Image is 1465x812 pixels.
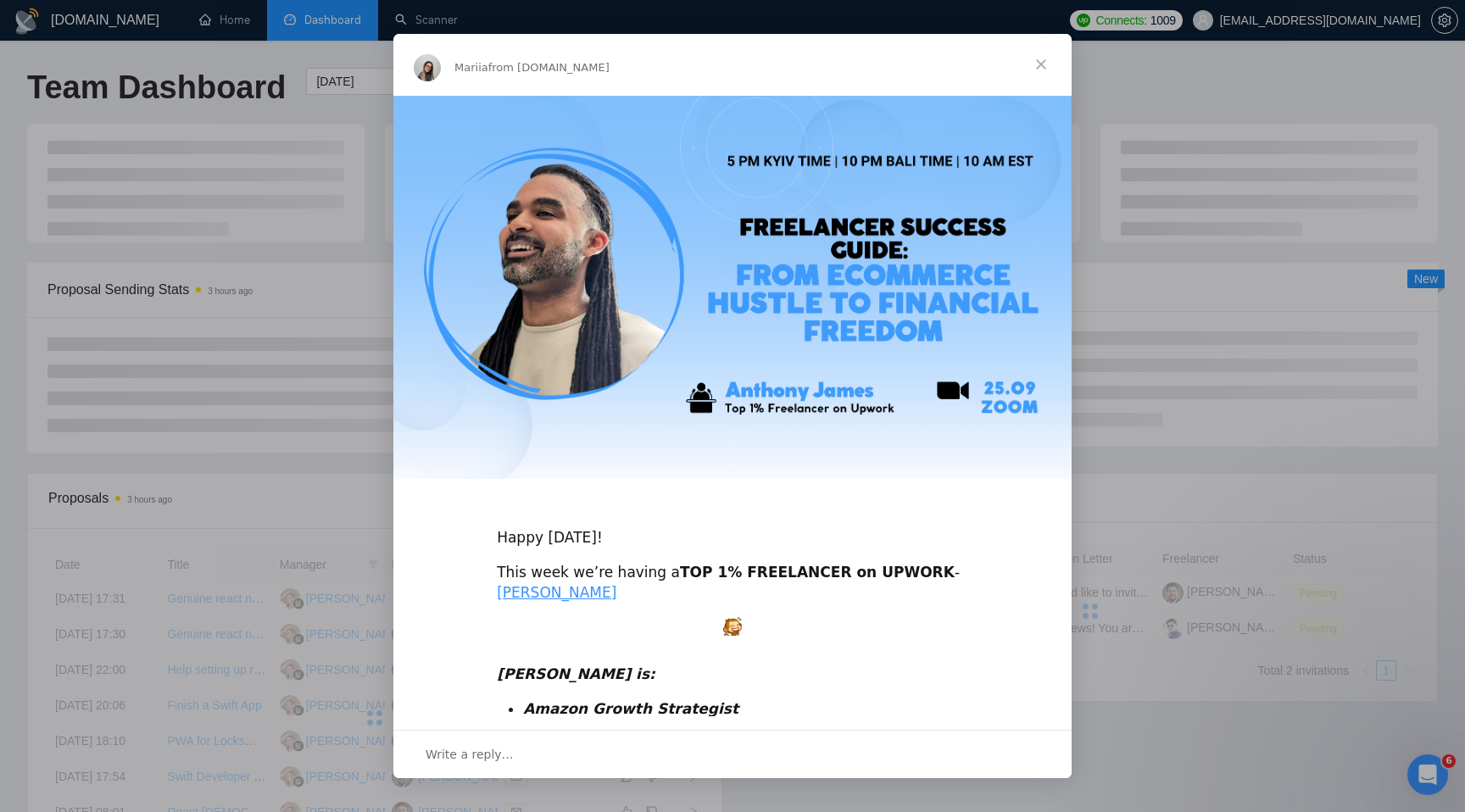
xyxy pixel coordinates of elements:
[393,730,1072,778] div: Open conversation and reply
[497,665,655,682] i: [PERSON_NAME] is:
[414,54,441,81] img: Profile image for Mariia
[1011,34,1072,95] span: Close
[497,563,968,603] div: This week we’re having a -
[523,700,738,717] i: Amazon Growth Strategist
[454,61,488,74] span: Mariia
[497,508,968,548] div: Happy [DATE]!
[426,743,514,765] span: Write a reply…
[488,61,610,74] span: from [DOMAIN_NAME]
[680,564,955,581] b: TOP 1% FREELANCER on UPWORK
[497,584,616,601] a: [PERSON_NAME]
[723,617,742,636] img: :excited:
